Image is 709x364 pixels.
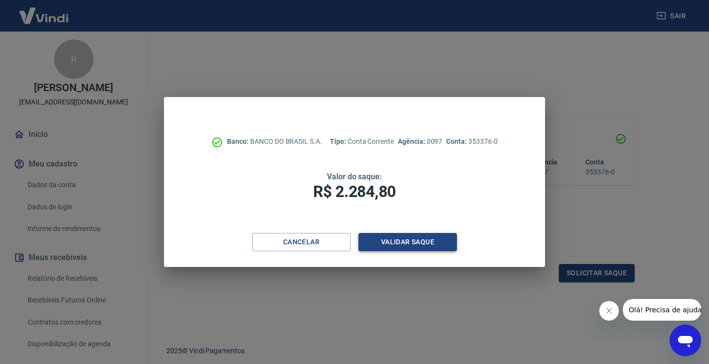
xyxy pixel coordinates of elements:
button: Validar saque [358,233,457,251]
span: Olá! Precisa de ajuda? [6,7,83,15]
span: Valor do saque: [327,172,382,181]
p: BANCO DO BRASIL S.A. [227,136,322,147]
span: Banco: [227,137,250,145]
p: 353376-0 [446,136,497,147]
span: Tipo: [330,137,348,145]
iframe: Fechar mensagem [599,301,619,321]
p: Conta Corrente [330,136,394,147]
span: Agência: [398,137,427,145]
iframe: Botão para abrir a janela de mensagens [670,325,701,356]
span: R$ 2.284,80 [313,182,396,201]
iframe: Mensagem da empresa [623,299,701,321]
p: 0097 [398,136,442,147]
span: Conta: [446,137,468,145]
button: Cancelar [252,233,351,251]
